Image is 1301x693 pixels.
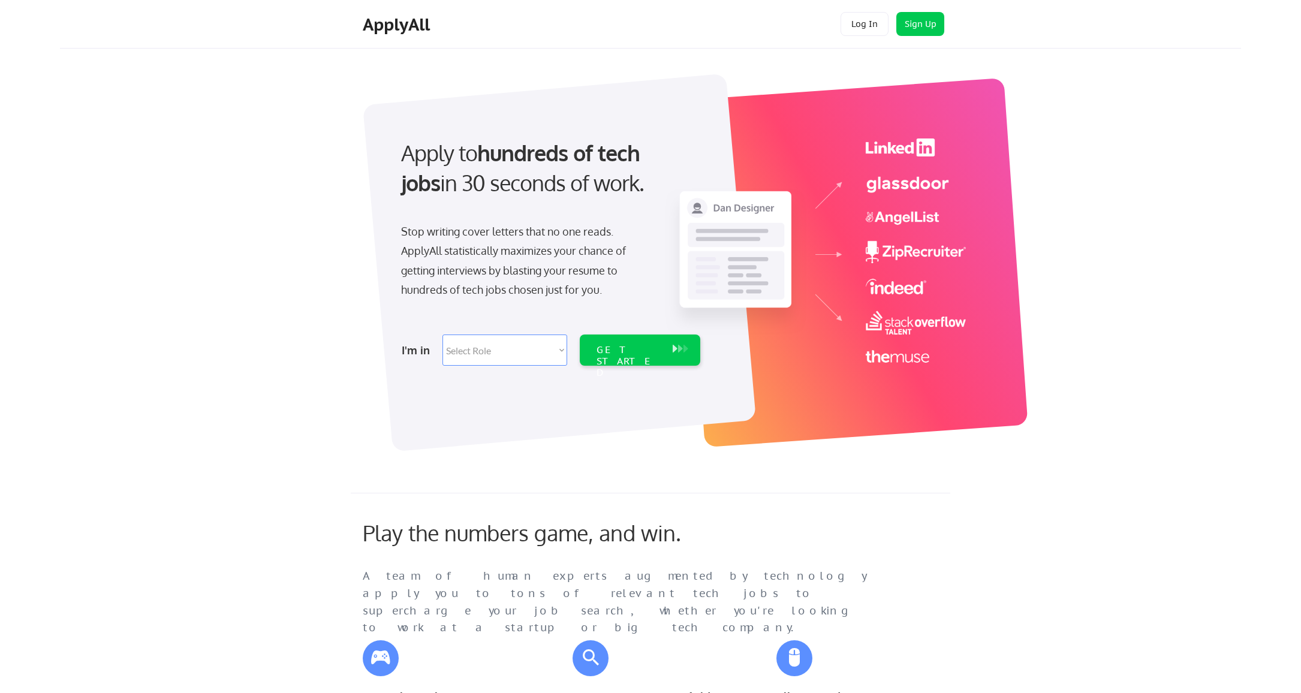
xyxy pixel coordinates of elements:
button: Log In [841,12,889,36]
div: Stop writing cover letters that no one reads. ApplyAll statistically maximizes your chance of get... [401,222,648,300]
div: ApplyAll [363,14,433,35]
button: Sign Up [896,12,944,36]
div: Apply to in 30 seconds of work. [401,138,695,198]
div: I'm in [402,341,435,360]
div: Play the numbers game, and win. [363,520,734,546]
strong: hundreds of tech jobs [401,139,645,196]
div: GET STARTED [597,344,661,379]
div: A team of human experts augmented by technology apply you to tons of relevant tech jobs to superc... [363,568,890,637]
